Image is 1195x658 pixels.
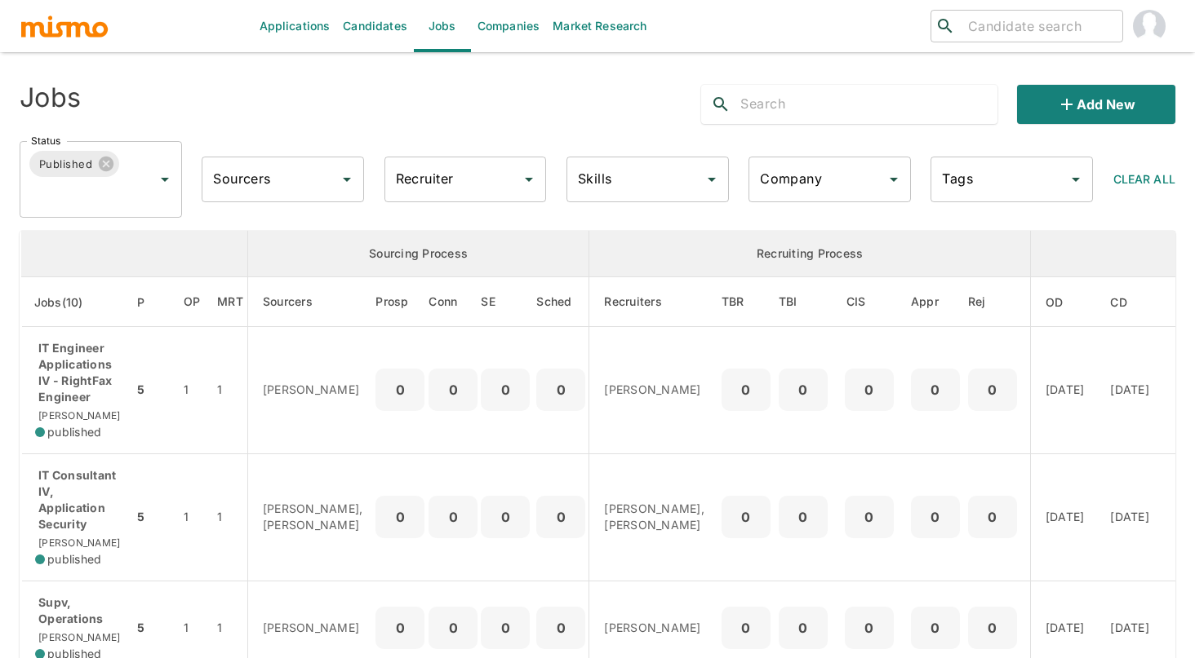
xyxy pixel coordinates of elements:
button: Open [153,168,176,191]
p: 0 [975,506,1011,528]
input: Search [740,91,997,117]
p: 0 [435,378,471,401]
th: To Be Reviewed [717,277,775,327]
td: [DATE] [1030,327,1097,454]
p: [PERSON_NAME] [263,620,363,636]
label: Status [31,134,60,148]
p: [PERSON_NAME] [263,382,363,398]
p: 0 [543,616,579,639]
th: Sourcing Process [247,231,589,277]
td: [DATE] [1097,453,1162,581]
button: Add new [1017,85,1175,124]
button: Open [335,168,358,191]
button: Open [1064,168,1087,191]
input: Candidate search [962,15,1116,38]
span: OD [1046,293,1085,312]
button: Open [700,168,723,191]
span: published [47,551,101,567]
span: CD [1110,293,1148,312]
p: [PERSON_NAME], [PERSON_NAME] [604,501,704,533]
td: 5 [133,453,170,581]
p: 0 [851,506,887,528]
p: 0 [975,378,1011,401]
th: Recruiters [589,277,717,327]
span: [PERSON_NAME] [35,631,120,643]
p: 0 [975,616,1011,639]
p: 0 [917,506,953,528]
p: 0 [435,616,471,639]
p: 0 [487,616,523,639]
img: logo [20,14,109,38]
p: 0 [851,616,887,639]
button: Open [882,168,905,191]
p: 0 [487,506,523,528]
img: Mismo Admin [1133,10,1166,42]
p: [PERSON_NAME] [604,382,704,398]
p: Supv, Operations [35,594,120,627]
th: To Be Interviewed [775,277,832,327]
p: 0 [382,506,418,528]
span: [PERSON_NAME] [35,537,120,549]
th: Sent Emails [478,277,533,327]
p: 0 [785,506,821,528]
span: Published [29,155,102,174]
div: Published [29,151,119,177]
th: Connections [429,277,478,327]
p: 0 [487,378,523,401]
p: 0 [543,506,579,528]
td: [DATE] [1097,327,1162,454]
h4: Jobs [20,82,81,114]
p: 0 [728,378,764,401]
p: IT Consultant IV, Application Security [35,467,120,532]
span: Jobs(10) [34,293,104,312]
p: [PERSON_NAME], [PERSON_NAME] [263,501,363,533]
p: 0 [382,616,418,639]
th: Created At [1097,277,1162,327]
th: Approved [907,277,964,327]
td: 5 [133,327,170,454]
span: published [47,424,101,440]
th: Open Positions [171,277,214,327]
p: 0 [435,506,471,528]
th: Onboarding Date [1030,277,1097,327]
th: Market Research Total [213,277,247,327]
button: search [701,85,740,124]
p: 0 [728,616,764,639]
th: Prospects [375,277,429,327]
p: 0 [728,506,764,528]
span: [PERSON_NAME] [35,409,120,422]
td: 1 [171,453,214,581]
th: Priority [133,277,170,327]
td: 1 [171,327,214,454]
p: [PERSON_NAME] [604,620,704,636]
p: 0 [917,378,953,401]
th: Sched [533,277,589,327]
p: 0 [382,378,418,401]
th: Sourcers [247,277,375,327]
button: Open [518,168,540,191]
span: P [137,293,166,312]
p: 0 [917,616,953,639]
th: Client Interview Scheduled [832,277,907,327]
p: 0 [543,378,579,401]
td: 1 [213,327,247,454]
td: [DATE] [1030,453,1097,581]
p: 0 [785,616,821,639]
th: Rejected [964,277,1031,327]
p: 0 [785,378,821,401]
p: IT Engineer Applications IV - RightFax Engineer [35,340,120,405]
td: 1 [213,453,247,581]
p: 0 [851,378,887,401]
span: Clear All [1113,172,1175,186]
th: Recruiting Process [589,231,1031,277]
